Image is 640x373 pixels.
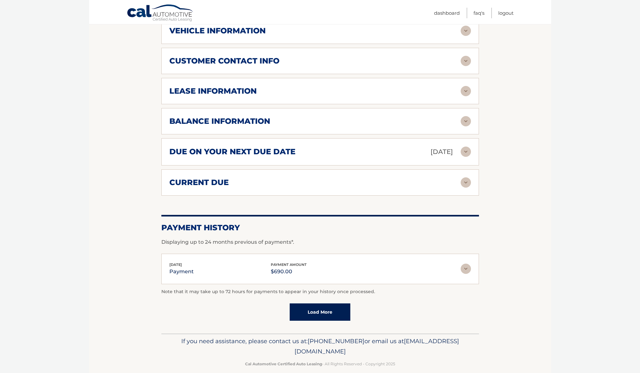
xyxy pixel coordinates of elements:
span: payment amount [271,262,307,267]
p: Note that it may take up to 72 hours for payments to appear in your history once processed. [161,288,479,296]
h2: balance information [169,116,270,126]
h2: vehicle information [169,26,266,36]
p: Displaying up to 24 months previous of payments*. [161,238,479,246]
a: Logout [498,8,514,18]
a: Cal Automotive [127,4,194,23]
a: Dashboard [434,8,460,18]
h2: due on your next due date [169,147,295,157]
img: accordion-rest.svg [461,177,471,188]
p: payment [169,267,194,276]
span: [PHONE_NUMBER] [308,337,364,345]
img: accordion-rest.svg [461,116,471,126]
img: accordion-rest.svg [461,86,471,96]
img: accordion-rest.svg [461,264,471,274]
img: accordion-rest.svg [461,147,471,157]
h2: customer contact info [169,56,279,66]
img: accordion-rest.svg [461,26,471,36]
a: FAQ's [474,8,484,18]
span: [DATE] [169,262,182,267]
p: [DATE] [431,146,453,157]
p: If you need assistance, please contact us at: or email us at [166,336,475,357]
p: - All Rights Reserved - Copyright 2025 [166,360,475,367]
h2: Payment History [161,223,479,233]
h2: lease information [169,86,257,96]
h2: current due [169,178,229,187]
img: accordion-rest.svg [461,56,471,66]
a: Load More [290,303,350,321]
strong: Cal Automotive Certified Auto Leasing [245,361,322,366]
p: $690.00 [271,267,307,276]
